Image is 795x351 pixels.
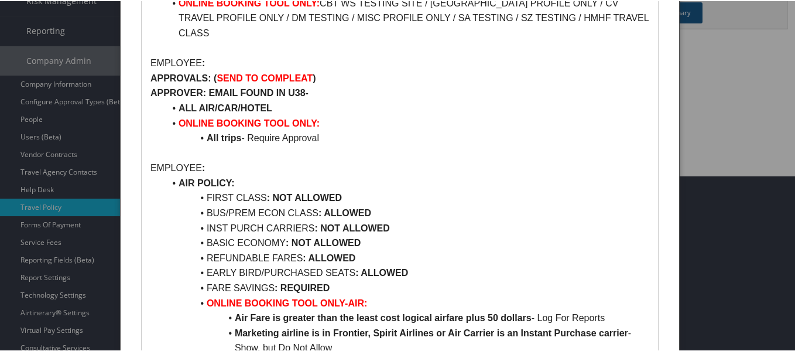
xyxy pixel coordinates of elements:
[150,54,649,70] p: EMPLOYEE
[355,267,408,277] strong: : ALLOWED
[165,189,649,205] li: FIRST CLASS
[235,312,532,322] strong: Air Fare is greater than the least cost logical airfare plus 50 dollars
[318,207,371,217] strong: : ALLOWED
[179,117,320,127] strong: ONLINE BOOKING TOOL ONLY:
[150,87,309,97] strong: APPROVER: EMAIL FOUND IN U38-
[165,309,649,325] li: - Log For Reports
[275,282,330,292] strong: : REQUIRED
[207,297,367,307] strong: ONLINE BOOKING TOOL ONLY-AIR:
[165,234,649,250] li: BASIC ECONOMY
[165,130,649,145] li: - Require Approval
[165,280,649,295] li: FARE SAVINGS
[313,72,316,82] strong: )
[179,177,235,187] strong: AIR POLICY:
[235,327,628,337] strong: Marketing airline is in Frontier, Spirit Airlines or Air Carrier is an Instant Purchase carrier
[165,250,649,265] li: REFUNDABLE FARES
[217,72,313,82] strong: SEND TO COMPLEAT
[315,222,390,232] strong: : NOT ALLOWED
[286,237,361,247] strong: : NOT ALLOWED
[150,159,649,175] p: EMPLOYEE
[165,205,649,220] li: BUS/PREM ECON CLASS
[202,57,205,67] strong: :
[150,72,217,82] strong: APPROVALS: (
[179,102,272,112] strong: ALL AIR/CAR/HOTEL
[303,252,355,262] strong: : ALLOWED
[207,132,242,142] strong: All trips
[202,162,205,172] strong: :
[165,264,649,280] li: EARLY BIRD/PURCHASED SEATS
[267,192,342,202] strong: : NOT ALLOWED
[165,220,649,235] li: INST PURCH CARRIERS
